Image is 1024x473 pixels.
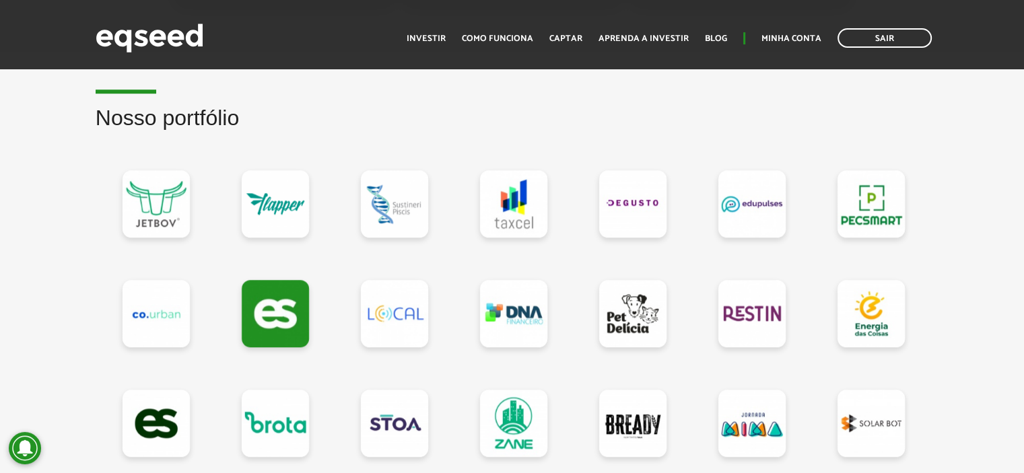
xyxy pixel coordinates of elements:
[599,170,667,238] a: Degusto Brands
[96,20,203,56] img: EqSeed
[480,390,547,457] a: Zane
[242,280,309,347] a: Testando Contrato
[361,390,428,457] a: STOA Seguros
[599,280,667,347] a: Pet Delícia
[462,34,533,43] a: Como funciona
[361,170,428,238] a: Sustineri Piscis
[480,280,547,347] a: DNA Financeiro
[761,34,821,43] a: Minha conta
[549,34,582,43] a: Captar
[123,170,190,238] a: JetBov
[838,28,932,48] a: Sair
[718,280,786,347] a: Restin
[718,390,786,457] a: Jornada Mima
[705,34,727,43] a: Blog
[242,170,309,238] a: Flapper
[718,170,786,238] a: Edupulses
[407,34,446,43] a: Investir
[838,280,905,347] a: Energia das Coisas
[123,280,190,347] a: Co.Urban
[123,390,190,457] a: EqSeed
[480,170,547,238] a: Taxcel
[242,390,309,457] a: Brota Company
[599,390,667,457] a: Bready
[838,170,905,238] a: Pecsmart
[361,280,428,347] a: Loocal
[96,106,929,150] h2: Nosso portfólio
[599,34,689,43] a: Aprenda a investir
[838,390,905,457] a: Solar Bot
